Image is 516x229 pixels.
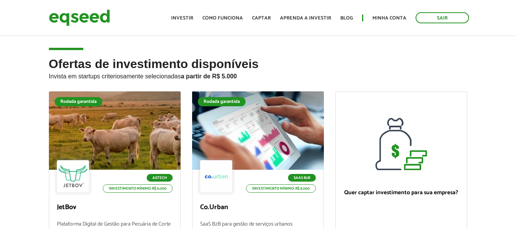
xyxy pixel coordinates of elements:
[288,174,316,182] p: SaaS B2B
[416,12,469,23] a: Sair
[147,174,173,182] p: Agtech
[57,203,173,212] p: JetBov
[280,16,331,21] a: Aprenda a investir
[202,16,243,21] a: Como funciona
[372,16,406,21] a: Minha conta
[343,189,459,196] p: Quer captar investimento para sua empresa?
[246,184,316,193] p: Investimento mínimo: R$ 5.000
[55,97,102,106] div: Rodada garantida
[49,71,467,80] p: Invista em startups criteriosamente selecionadas
[49,57,467,91] h2: Ofertas de investimento disponíveis
[198,97,246,106] div: Rodada garantida
[103,184,173,193] p: Investimento mínimo: R$ 5.000
[340,16,353,21] a: Blog
[200,203,316,212] p: Co.Urban
[49,8,110,28] img: EqSeed
[252,16,271,21] a: Captar
[171,16,193,21] a: Investir
[181,73,237,80] strong: a partir de R$ 5.000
